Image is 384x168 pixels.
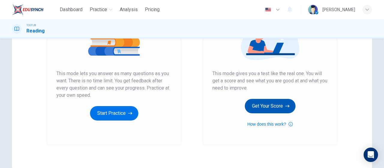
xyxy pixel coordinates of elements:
[117,4,140,15] button: Analysis
[264,8,272,12] img: en
[57,4,85,15] button: Dashboard
[12,4,43,16] img: EduSynch logo
[245,99,295,113] button: Get Your Score
[212,70,328,92] span: This mode gives you a test like the real one. You will get a score and see what you are good at a...
[247,121,292,128] button: How does this work?
[145,6,160,13] span: Pricing
[90,106,138,121] button: Start Practice
[364,148,378,162] div: Open Intercom Messenger
[60,6,82,13] span: Dashboard
[308,5,318,14] img: Profile picture
[12,4,57,16] a: EduSynch logo
[56,70,172,99] span: This mode lets you answer as many questions as you want. There is no time limit. You get feedback...
[26,23,36,27] span: TOEFL®
[142,4,162,15] button: Pricing
[26,27,45,35] h1: Reading
[87,4,115,15] button: Practice
[120,6,138,13] span: Analysis
[322,6,355,13] div: [PERSON_NAME]
[90,6,107,13] span: Practice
